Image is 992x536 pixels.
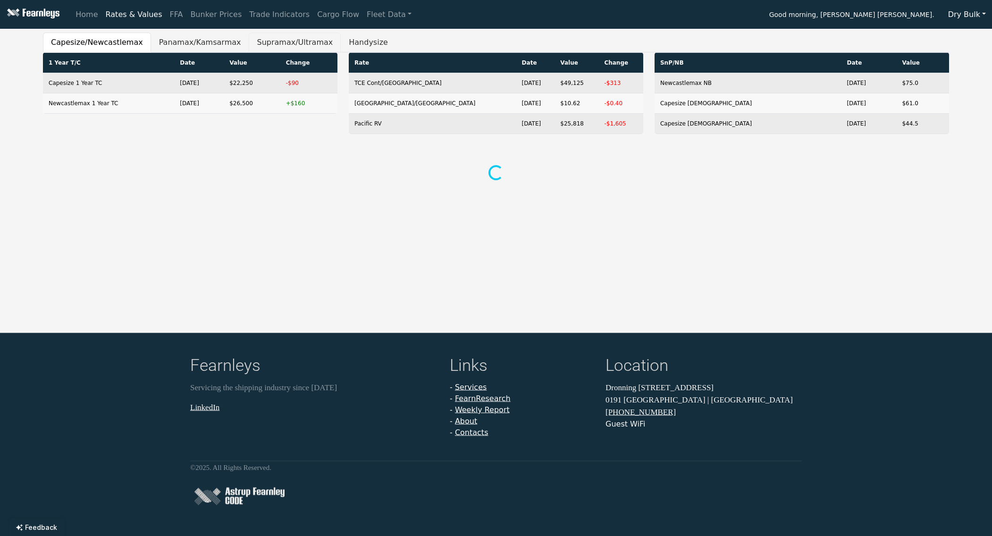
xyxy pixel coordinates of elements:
a: Home [72,5,101,24]
th: Change [598,53,643,73]
th: 1 Year T/C [43,53,174,73]
td: -$1,605 [598,114,643,134]
td: -$313 [598,73,643,93]
a: LinkedIn [190,402,219,411]
td: [DATE] [516,114,555,134]
li: - [450,382,594,393]
th: Date [174,53,224,73]
td: Capesize [DEMOGRAPHIC_DATA] [655,93,841,114]
td: Pacific RV [349,114,516,134]
small: © 2025 . All Rights Reserved. [190,464,271,471]
td: $49,125 [555,73,598,93]
li: - [450,416,594,427]
td: Newcastlemax 1 Year TC [43,93,174,114]
td: [DATE] [516,93,555,114]
td: $26,500 [224,93,280,114]
th: Value [224,53,280,73]
td: Newcastlemax NB [655,73,841,93]
h4: Location [605,356,802,378]
li: - [450,427,594,438]
td: $44.5 [896,114,949,134]
td: -$0.40 [598,93,643,114]
td: [DATE] [174,73,224,93]
td: $25,818 [555,114,598,134]
td: +$160 [280,93,337,114]
a: Weekly Report [455,405,510,414]
h4: Links [450,356,594,378]
td: TCE Cont/[GEOGRAPHIC_DATA] [349,73,516,93]
p: 0191 [GEOGRAPHIC_DATA] | [GEOGRAPHIC_DATA] [605,394,802,406]
td: [DATE] [841,93,896,114]
td: Capesize [DEMOGRAPHIC_DATA] [655,114,841,134]
button: Guest WiFi [605,419,645,430]
a: FFA [166,5,187,24]
li: - [450,393,594,404]
td: [DATE] [841,73,896,93]
span: Good morning, [PERSON_NAME] [PERSON_NAME]. [769,8,934,24]
li: - [450,404,594,416]
a: [PHONE_NUMBER] [605,408,676,417]
a: Fleet Data [363,5,415,24]
button: Panamax/Kamsarmax [151,33,249,52]
td: [GEOGRAPHIC_DATA]/[GEOGRAPHIC_DATA] [349,93,516,114]
a: FearnResearch [455,394,511,403]
th: SnP/NB [655,53,841,73]
button: Supramax/Ultramax [249,33,341,52]
td: -$90 [280,73,337,93]
a: Bunker Prices [186,5,245,24]
button: Handysize [341,33,396,52]
a: About [455,417,477,426]
a: Contacts [455,428,488,437]
a: Services [455,383,487,392]
th: Value [555,53,598,73]
a: Rates & Values [102,5,166,24]
td: $22,250 [224,73,280,93]
th: Rate [349,53,516,73]
img: Fearnleys Logo [5,8,59,20]
td: $10.62 [555,93,598,114]
button: Capesize/Newcastlemax [43,33,151,52]
h4: Fearnleys [190,356,438,378]
a: Cargo Flow [313,5,363,24]
p: Dronning [STREET_ADDRESS] [605,382,802,394]
th: Date [841,53,896,73]
td: [DATE] [516,73,555,93]
td: Capesize 1 Year TC [43,73,174,93]
td: [DATE] [174,93,224,114]
td: $75.0 [896,73,949,93]
a: Trade Indicators [245,5,313,24]
th: Value [896,53,949,73]
p: Servicing the shipping industry since [DATE] [190,382,438,394]
td: [DATE] [841,114,896,134]
button: Dry Bulk [942,6,992,24]
td: $61.0 [896,93,949,114]
th: Change [280,53,337,73]
th: Date [516,53,555,73]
